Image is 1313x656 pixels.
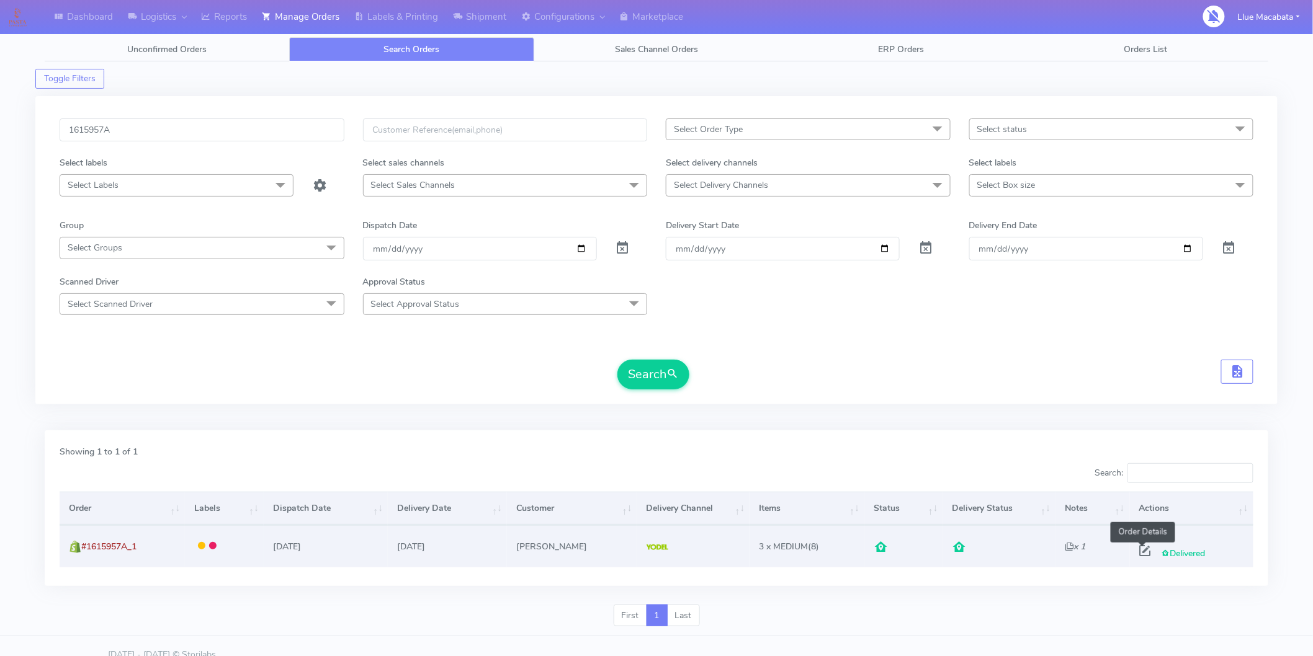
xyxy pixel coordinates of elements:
[615,43,698,55] span: Sales Channel Orders
[666,156,758,169] label: Select delivery channels
[363,156,445,169] label: Select sales channels
[864,492,943,525] th: Status: activate to sort column ascending
[977,179,1036,191] span: Select Box size
[1162,547,1206,559] span: Delivered
[60,445,138,458] label: Showing 1 to 1 of 1
[68,242,122,254] span: Select Groups
[878,43,924,55] span: ERP Orders
[647,544,668,551] img: Yodel
[384,43,440,55] span: Search Orders
[69,541,81,553] img: shopify.png
[617,360,689,389] button: Search
[68,298,153,310] span: Select Scanned Driver
[60,118,344,141] input: Order Id
[363,275,426,288] label: Approval Status
[35,69,104,89] button: Toggle Filters
[60,275,119,288] label: Scanned Driver
[666,219,739,232] label: Delivery Start Date
[371,298,460,310] span: Select Approval Status
[1229,4,1309,30] button: Llue Macabata
[60,219,84,232] label: Group
[647,605,668,627] a: 1
[969,219,1037,232] label: Delivery End Date
[68,179,119,191] span: Select Labels
[127,43,207,55] span: Unconfirmed Orders
[507,492,637,525] th: Customer: activate to sort column ascending
[264,492,388,525] th: Dispatch Date: activate to sort column ascending
[60,492,185,525] th: Order: activate to sort column ascending
[637,492,750,525] th: Delivery Channel: activate to sort column ascending
[363,118,648,141] input: Customer Reference(email,phone)
[388,492,507,525] th: Delivery Date: activate to sort column ascending
[45,37,1268,61] ul: Tabs
[388,525,507,567] td: [DATE]
[1065,541,1085,552] i: x 1
[759,541,819,552] span: (8)
[1130,492,1253,525] th: Actions: activate to sort column ascending
[1055,492,1129,525] th: Notes: activate to sort column ascending
[371,179,455,191] span: Select Sales Channels
[185,492,264,525] th: Labels: activate to sort column ascending
[1127,463,1253,483] input: Search:
[943,492,1056,525] th: Delivery Status: activate to sort column ascending
[264,525,388,567] td: [DATE]
[507,525,637,567] td: [PERSON_NAME]
[750,492,864,525] th: Items: activate to sort column ascending
[674,179,768,191] span: Select Delivery Channels
[759,541,808,552] span: 3 x MEDIUM
[81,541,137,552] span: #1615957A_1
[1124,43,1168,55] span: Orders List
[674,123,743,135] span: Select Order Type
[60,156,107,169] label: Select labels
[977,123,1028,135] span: Select status
[969,156,1017,169] label: Select labels
[363,219,418,232] label: Dispatch Date
[1095,463,1253,483] label: Search:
